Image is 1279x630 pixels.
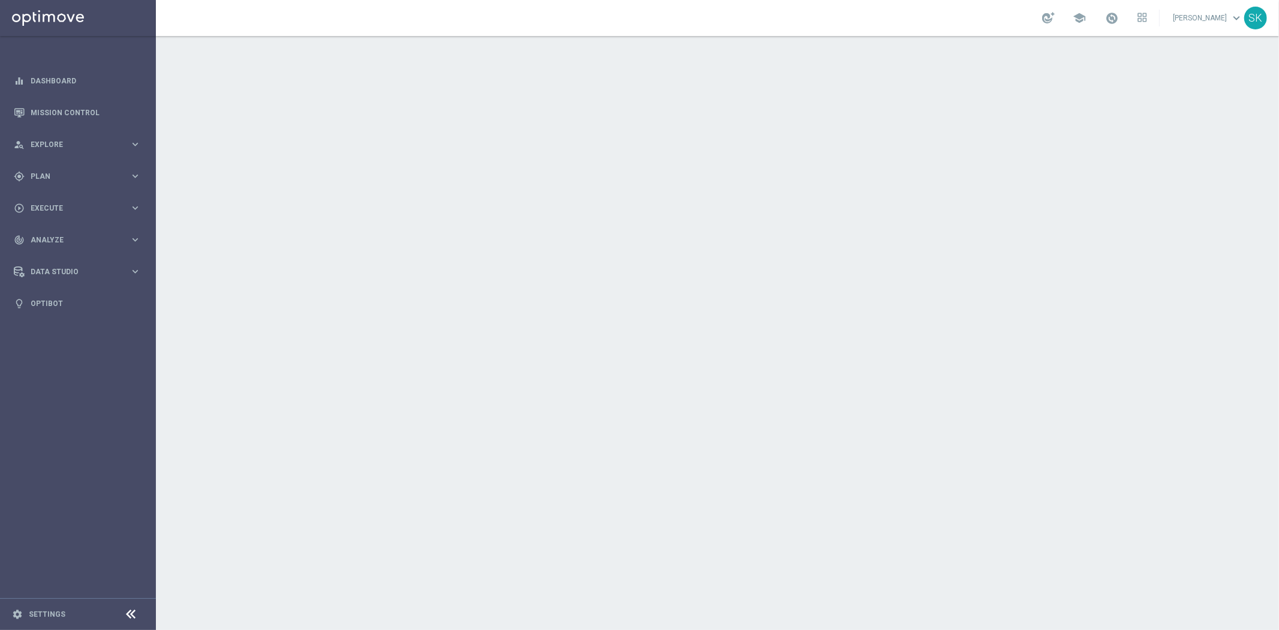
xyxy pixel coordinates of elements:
[14,298,25,309] i: lightbulb
[14,235,25,245] i: track_changes
[14,235,130,245] div: Analyze
[14,139,25,150] i: person_search
[14,203,130,214] div: Execute
[12,609,23,620] i: settings
[13,172,142,181] button: gps_fixed Plan keyboard_arrow_right
[1172,9,1244,27] a: [PERSON_NAME]keyboard_arrow_down
[14,171,25,182] i: gps_fixed
[14,97,141,128] div: Mission Control
[13,235,142,245] button: track_changes Analyze keyboard_arrow_right
[130,170,141,182] i: keyboard_arrow_right
[31,173,130,180] span: Plan
[14,287,141,319] div: Optibot
[14,171,130,182] div: Plan
[13,76,142,86] button: equalizer Dashboard
[14,139,130,150] div: Explore
[31,141,130,148] span: Explore
[13,267,142,277] button: Data Studio keyboard_arrow_right
[130,266,141,277] i: keyboard_arrow_right
[1230,11,1243,25] span: keyboard_arrow_down
[13,108,142,118] button: Mission Control
[14,76,25,86] i: equalizer
[130,139,141,150] i: keyboard_arrow_right
[13,140,142,149] button: person_search Explore keyboard_arrow_right
[14,266,130,277] div: Data Studio
[13,299,142,308] button: lightbulb Optibot
[14,203,25,214] i: play_circle_outline
[31,205,130,212] span: Execute
[130,202,141,214] i: keyboard_arrow_right
[1073,11,1086,25] span: school
[13,203,142,213] button: play_circle_outline Execute keyboard_arrow_right
[14,65,141,97] div: Dashboard
[130,234,141,245] i: keyboard_arrow_right
[31,287,141,319] a: Optibot
[29,611,65,618] a: Settings
[31,268,130,275] span: Data Studio
[31,65,141,97] a: Dashboard
[1244,7,1267,29] div: SK
[31,236,130,244] span: Analyze
[31,97,141,128] a: Mission Control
